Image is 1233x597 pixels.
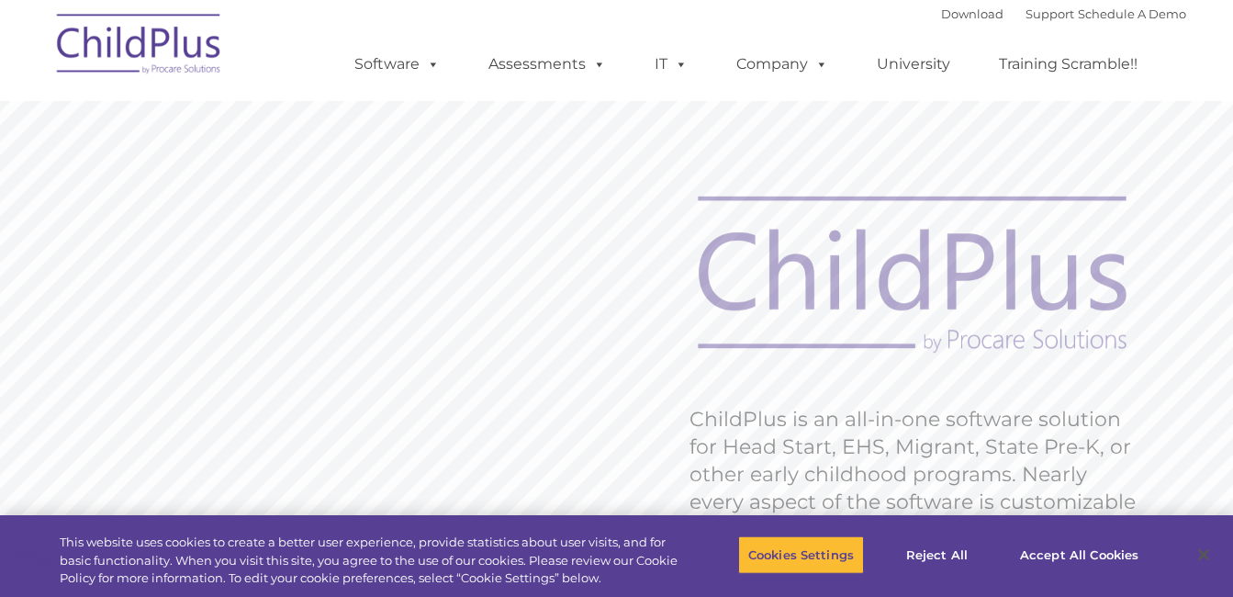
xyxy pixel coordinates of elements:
a: Training Scramble!! [981,46,1156,83]
a: University [858,46,969,83]
a: Download [941,6,1003,21]
a: Support [1026,6,1074,21]
button: Reject All [880,535,994,574]
button: Cookies Settings [738,535,864,574]
button: Close [1183,535,1224,575]
a: Schedule A Demo [1078,6,1186,21]
img: ChildPlus by Procare Solutions [48,1,231,93]
a: Software [336,46,458,83]
a: Company [718,46,846,83]
a: Assessments [470,46,624,83]
div: This website uses cookies to create a better user experience, provide statistics about user visit... [60,534,678,588]
a: IT [636,46,706,83]
button: Accept All Cookies [1010,535,1149,574]
font: | [941,6,1186,21]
